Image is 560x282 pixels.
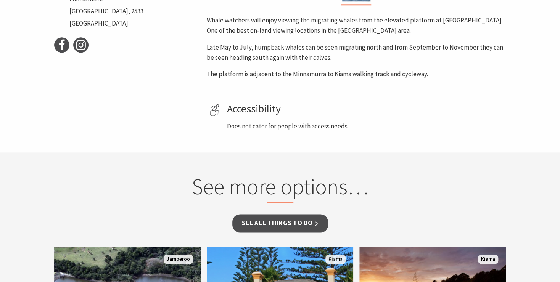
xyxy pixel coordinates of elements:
[325,255,346,264] span: Kiama
[207,42,506,63] p: Late May to July, humpback whales can be seen migrating north and from September to November they...
[227,103,503,115] h4: Accessibility
[164,255,193,264] span: Jamberoo
[207,15,506,36] p: Whale watchers will enjoy viewing the migrating whales from the elevated platform at [GEOGRAPHIC_...
[227,121,503,131] p: Does not cater for people with access needs.
[478,255,498,264] span: Kiama
[232,214,328,232] a: See all Things To Do
[69,18,143,29] li: [GEOGRAPHIC_DATA]
[207,69,506,79] p: The platform is adjacent to the Minnamurra to Kiama walking track and cycleway.
[69,6,143,16] li: [GEOGRAPHIC_DATA], 2533
[135,173,426,203] h2: See more options…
